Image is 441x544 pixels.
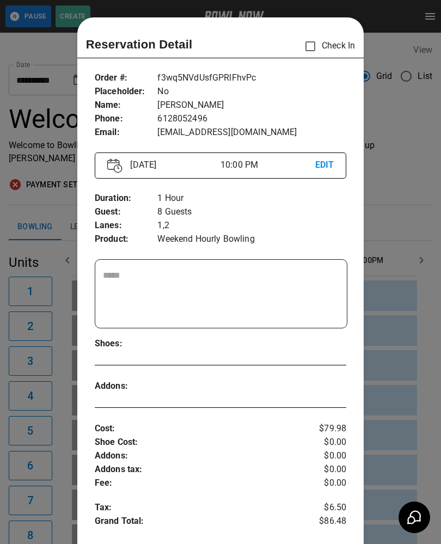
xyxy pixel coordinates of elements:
p: 10:00 PM [220,158,315,172]
p: 8 Guests [157,205,346,219]
p: $0.00 [304,463,346,476]
p: 1 Hour [157,192,346,205]
p: Addons : [95,449,304,463]
p: Cost : [95,422,304,436]
p: Weekend Hourly Bowling [157,233,346,246]
p: [PERSON_NAME] [157,99,346,112]
p: Guest : [95,205,158,219]
p: [EMAIL_ADDRESS][DOMAIN_NAME] [157,126,346,139]
p: Order # : [95,71,158,85]
p: Placeholder : [95,85,158,99]
p: Shoe Cost : [95,436,304,449]
p: Addons : [95,380,158,393]
p: Reservation Detail [86,35,193,53]
p: No [157,85,346,99]
p: Tax : [95,501,304,515]
p: Name : [95,99,158,112]
p: 1,2 [157,219,346,233]
p: [DATE] [126,158,220,172]
p: Check In [299,35,355,58]
p: Phone : [95,112,158,126]
p: $0.00 [304,476,346,490]
p: $79.98 [304,422,346,436]
p: Addons tax : [95,463,304,476]
p: Product : [95,233,158,246]
p: Shoes : [95,337,158,351]
p: $0.00 [304,436,346,449]
p: Grand Total : [95,515,304,531]
p: $0.00 [304,449,346,463]
p: Fee : [95,476,304,490]
p: 6128052496 [157,112,346,126]
p: $86.48 [304,515,346,531]
p: f3wq5NVdUsfGPRlFhvPc [157,71,346,85]
p: Email : [95,126,158,139]
img: Vector [107,158,122,173]
p: $6.50 [304,501,346,515]
p: Duration : [95,192,158,205]
p: EDIT [315,158,334,172]
p: Lanes : [95,219,158,233]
